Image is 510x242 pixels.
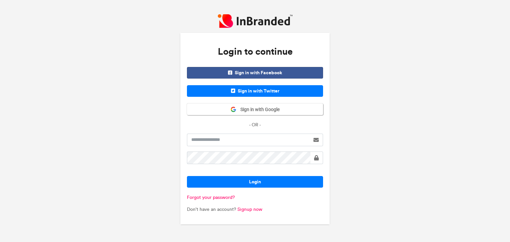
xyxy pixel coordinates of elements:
[236,106,280,113] span: Sign in with Google
[187,85,323,97] span: Sign in with Twitter
[187,103,323,115] button: Sign in with Google
[187,206,323,213] p: Don't have an account?
[237,207,262,212] a: Signup now
[187,195,235,200] a: Forgot your password?
[187,122,323,128] p: - OR -
[187,67,323,79] span: Sign in with Facebook
[218,14,293,28] img: InBranded Logo
[187,176,323,188] button: Login
[187,39,323,64] h3: Login to continue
